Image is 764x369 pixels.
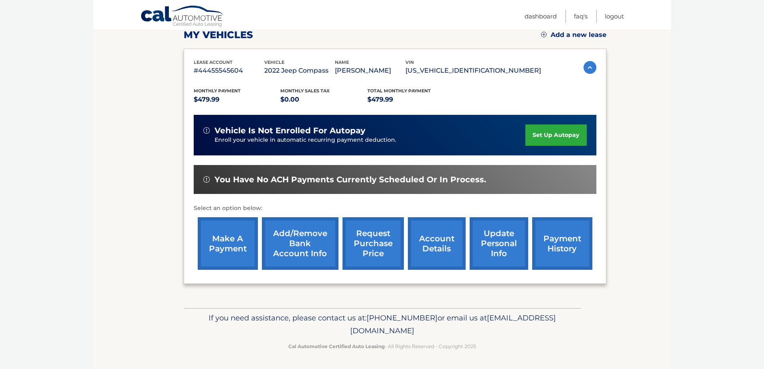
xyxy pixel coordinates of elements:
p: 2022 Jeep Compass [264,65,335,76]
p: $479.99 [367,94,454,105]
a: Logout [605,10,624,23]
span: vehicle [264,59,284,65]
span: [PHONE_NUMBER] [367,313,438,322]
a: Add/Remove bank account info [262,217,338,270]
p: Select an option below: [194,204,596,213]
img: accordion-active.svg [584,61,596,74]
p: Enroll your vehicle in automatic recurring payment deduction. [215,136,526,145]
strong: Cal Automotive Certified Auto Leasing [288,343,385,349]
h2: my vehicles [184,29,253,41]
span: Total Monthly Payment [367,88,431,94]
p: [US_VEHICLE_IDENTIFICATION_NUMBER] [405,65,541,76]
a: Add a new lease [541,31,606,39]
p: #44455545604 [194,65,264,76]
a: account details [408,217,466,270]
span: Monthly Payment [194,88,241,94]
span: You have no ACH payments currently scheduled or in process. [215,175,486,185]
img: alert-white.svg [203,127,210,134]
a: update personal info [470,217,528,270]
a: FAQ's [574,10,588,23]
span: [EMAIL_ADDRESS][DOMAIN_NAME] [350,313,556,335]
a: make a payment [198,217,258,270]
p: - All Rights Reserved - Copyright 2025 [189,342,576,351]
a: request purchase price [342,217,404,270]
a: Cal Automotive [140,5,225,29]
a: Dashboard [525,10,557,23]
a: set up autopay [525,124,586,146]
p: If you need assistance, please contact us at: or email us at [189,312,576,337]
span: name [335,59,349,65]
span: Monthly sales Tax [280,88,330,94]
p: $0.00 [280,94,367,105]
a: payment history [532,217,592,270]
span: vin [405,59,414,65]
span: vehicle is not enrolled for autopay [215,126,365,136]
p: $479.99 [194,94,281,105]
p: [PERSON_NAME] [335,65,405,76]
span: lease account [194,59,233,65]
img: add.svg [541,32,547,37]
img: alert-white.svg [203,176,210,183]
